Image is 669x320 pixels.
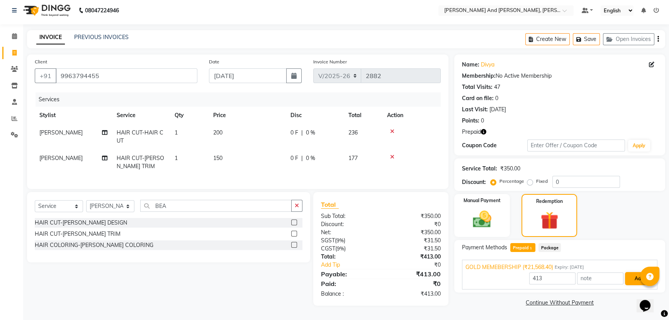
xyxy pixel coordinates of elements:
div: Discount: [462,178,486,186]
label: Client [35,58,47,65]
label: Fixed [536,178,548,185]
div: ( ) [315,245,381,253]
button: Create New [525,33,570,45]
div: ₹31.50 [381,245,447,253]
button: +91 [35,68,56,83]
span: GOLD MEMEBERSHIP (₹21,568.40) [465,263,553,271]
div: ₹413.00 [381,269,447,279]
th: Service [112,107,170,124]
div: Name: [462,61,479,69]
input: Search or Scan [140,200,292,212]
div: Last Visit: [462,106,488,114]
button: Save [573,33,600,45]
div: Service Total: [462,165,497,173]
div: Total Visits: [462,83,492,91]
div: ₹0 [381,220,447,228]
div: 0 [495,94,498,102]
span: 9% [337,245,344,252]
img: _gift.svg [535,209,564,231]
th: Price [209,107,286,124]
button: Apply [628,140,650,151]
span: Prepaid [510,243,535,252]
div: HAIR COLORING-[PERSON_NAME] COLORING [35,241,153,249]
span: Prepaid [462,128,481,136]
th: Total [344,107,382,124]
span: SGST [321,237,335,244]
th: Action [382,107,441,124]
iframe: chat widget [637,289,661,312]
div: ₹31.50 [381,237,447,245]
button: Add [625,272,653,285]
div: ₹413.00 [381,290,447,298]
span: Payment Methods [462,243,507,252]
div: Services [36,92,447,107]
div: Paid: [315,279,381,288]
label: Redemption [536,198,563,205]
div: Net: [315,228,381,237]
a: INVOICE [36,31,65,44]
div: [DATE] [489,106,506,114]
span: Expiry: [DATE] [555,264,584,271]
span: 0 F [290,154,298,162]
span: 1 [175,155,178,162]
div: Coupon Code [462,141,527,150]
span: 1 [529,246,533,251]
label: Date [209,58,219,65]
label: Percentage [499,178,524,185]
span: [PERSON_NAME] [39,129,83,136]
input: note [577,272,623,284]
span: [PERSON_NAME] [39,155,83,162]
span: | [301,129,303,137]
a: Add Tip [315,261,392,269]
div: Discount: [315,220,381,228]
span: Total [321,201,339,209]
div: 0 [481,117,484,125]
label: Invoice Number [313,58,347,65]
div: Card on file: [462,94,494,102]
a: Divya [481,61,494,69]
span: 177 [348,155,358,162]
div: Membership: [462,72,496,80]
div: ₹350.00 [381,228,447,237]
div: ₹350.00 [381,212,447,220]
div: ₹413.00 [381,253,447,261]
th: Disc [286,107,344,124]
label: Manual Payment [464,197,501,204]
span: 0 % [306,129,315,137]
span: 0 % [306,154,315,162]
span: 9% [336,237,344,243]
span: | [301,154,303,162]
div: Total: [315,253,381,261]
div: Points: [462,117,479,125]
a: Continue Without Payment [456,299,664,307]
span: HAIR CUT-[PERSON_NAME] TRIM [117,155,164,170]
div: ₹350.00 [500,165,520,173]
div: ₹0 [392,261,447,269]
span: 1 [175,129,178,136]
div: Balance : [315,290,381,298]
div: No Active Membership [462,72,657,80]
th: Stylist [35,107,112,124]
span: 150 [213,155,222,162]
input: Amount [529,272,576,284]
span: 236 [348,129,358,136]
a: PREVIOUS INVOICES [74,34,129,41]
th: Qty [170,107,209,124]
input: Search by Name/Mobile/Email/Code [56,68,197,83]
div: 47 [494,83,500,91]
div: Payable: [315,269,381,279]
div: ₹0 [381,279,447,288]
span: HAIR CUT-HAIR CUT [117,129,163,144]
span: CGST [321,245,335,252]
span: 200 [213,129,222,136]
div: Sub Total: [315,212,381,220]
img: _cash.svg [467,209,497,230]
span: 0 F [290,129,298,137]
div: ( ) [315,237,381,245]
input: Enter Offer / Coupon Code [527,140,625,151]
div: HAIR CUT-[PERSON_NAME] TRIM [35,230,121,238]
div: HAIR CUT-[PERSON_NAME] DESIGN [35,219,127,227]
span: Package [538,243,561,252]
button: Open Invoices [603,33,654,45]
